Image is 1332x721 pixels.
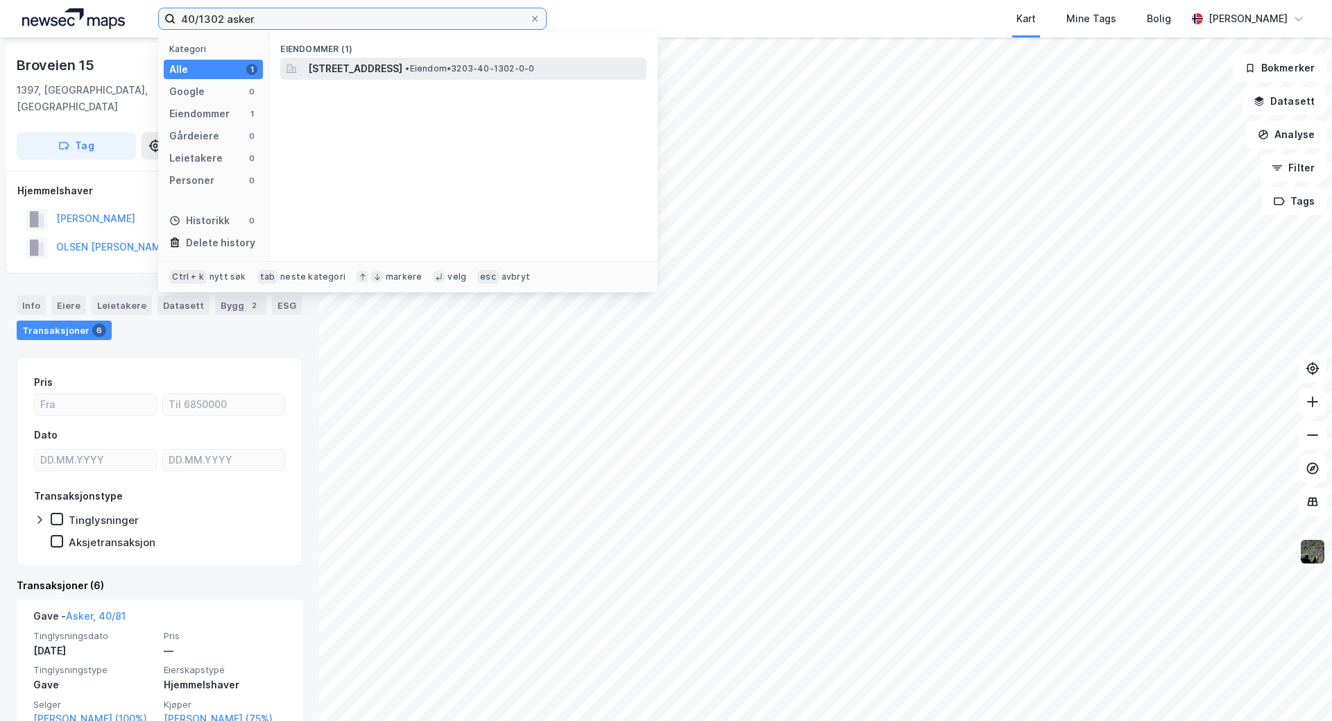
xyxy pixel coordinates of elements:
img: 9k= [1299,538,1326,565]
span: Kjøper [164,699,286,711]
div: avbryt [502,271,530,282]
button: Analyse [1246,121,1326,149]
div: ESG [272,296,302,315]
div: Kart [1016,10,1036,27]
div: velg [447,271,466,282]
div: 2 [247,298,261,312]
div: 6 [92,323,106,337]
div: Leietakere [92,296,152,315]
div: Gårdeiere [169,128,219,144]
div: Dato [34,427,58,443]
div: Gave - [33,608,126,630]
div: — [164,643,286,659]
span: [STREET_ADDRESS] [308,60,402,77]
div: 0 [246,153,257,164]
div: 1 [246,108,257,119]
button: Datasett [1242,87,1326,115]
button: Tag [17,132,136,160]
div: 1 [246,64,257,75]
span: Pris [164,630,286,642]
div: markere [386,271,422,282]
div: Hjemmelshaver [17,183,302,199]
div: Datasett [157,296,210,315]
div: Alle [169,61,188,78]
div: 0 [246,215,257,226]
div: 0 [246,86,257,97]
div: Gave [33,677,155,693]
div: Aksjetransaksjon [69,536,155,549]
div: [DATE] [33,643,155,659]
input: Fra [35,394,156,415]
div: Broveien 15 [17,54,97,76]
div: Bolig [1147,10,1171,27]
div: tab [257,270,278,284]
div: Kategori [169,44,263,54]
input: Til 6850000 [163,394,284,415]
span: Tinglysningsdato [33,630,155,642]
div: Eiendommer [169,105,230,122]
div: Hjemmelshaver [164,677,286,693]
div: Ctrl + k [169,270,207,284]
div: Bygg [215,296,266,315]
input: DD.MM.YYYY [163,450,284,470]
div: Eiere [51,296,86,315]
div: Historikk [169,212,230,229]
img: logo.a4113a55bc3d86da70a041830d287a7e.svg [22,8,125,29]
div: Tinglysninger [69,514,139,527]
div: Mine Tags [1066,10,1116,27]
iframe: Chat Widget [1263,654,1332,721]
div: Pris [34,374,53,391]
div: 1397, [GEOGRAPHIC_DATA], [GEOGRAPHIC_DATA] [17,82,243,115]
button: Bokmerker [1233,54,1326,82]
div: Personer [169,172,214,189]
div: [PERSON_NAME] [1209,10,1288,27]
div: Transaksjoner (6) [17,577,302,594]
div: nytt søk [210,271,246,282]
div: Info [17,296,46,315]
a: Asker, 40/81 [66,610,126,622]
div: Transaksjoner [17,321,112,340]
div: Transaksjonstype [34,488,123,504]
span: Eierskapstype [164,664,286,676]
span: Selger [33,699,155,711]
div: 0 [246,130,257,142]
div: Eiendommer (1) [269,33,658,58]
button: Tags [1262,187,1326,215]
div: Google [169,83,205,100]
div: 0 [246,175,257,186]
button: Filter [1260,154,1326,182]
span: Eiendom • 3203-40-1302-0-0 [405,63,534,74]
div: Leietakere [169,150,223,167]
div: esc [477,270,499,284]
div: neste kategori [280,271,345,282]
div: Delete history [186,235,255,251]
input: Søk på adresse, matrikkel, gårdeiere, leietakere eller personer [176,8,529,29]
span: • [405,63,409,74]
input: DD.MM.YYYY [35,450,156,470]
span: Tinglysningstype [33,664,155,676]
